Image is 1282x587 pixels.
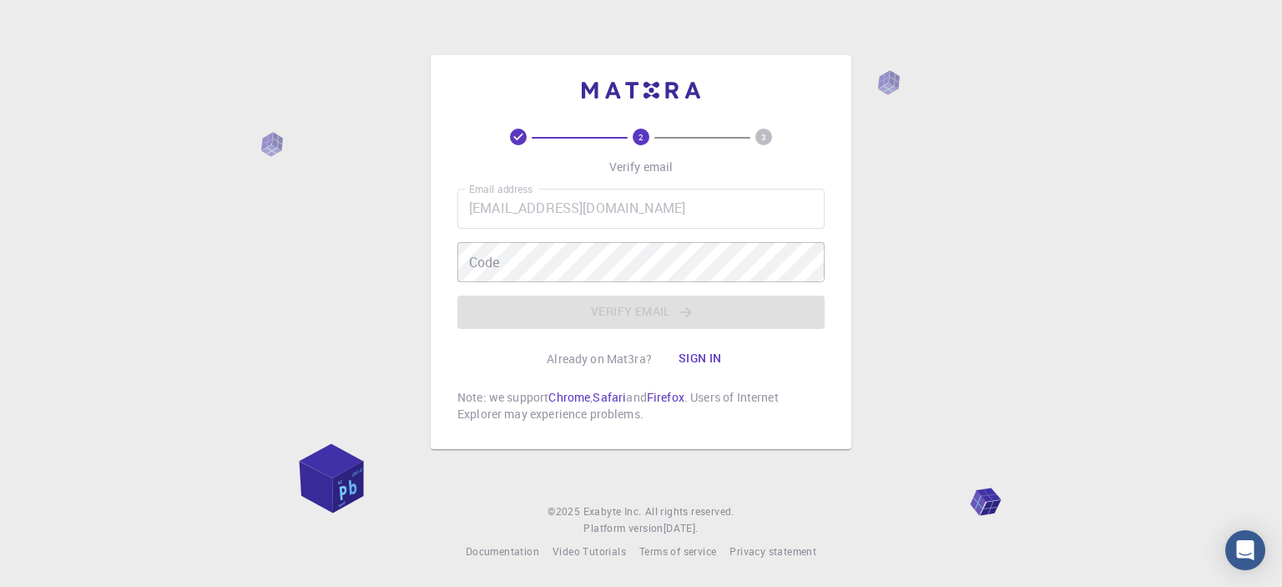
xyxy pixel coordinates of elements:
label: Email address [469,182,532,196]
a: Privacy statement [729,544,816,560]
span: © 2025 [548,504,583,520]
span: Privacy statement [729,544,816,558]
span: Platform version [583,520,663,537]
span: Documentation [466,544,539,558]
p: Already on Mat3ra? [547,351,652,367]
span: Terms of service [639,544,716,558]
a: Terms of service [639,544,716,560]
a: Documentation [466,544,539,560]
a: Chrome [548,389,590,405]
button: Sign in [665,342,735,376]
a: [DATE]. [664,520,699,537]
span: All rights reserved. [645,504,734,520]
div: Open Intercom Messenger [1225,530,1265,570]
text: 2 [638,131,644,143]
a: Firefox [647,389,684,405]
p: Verify email [609,159,674,175]
span: [DATE] . [664,521,699,534]
a: Video Tutorials [553,544,626,560]
span: Video Tutorials [553,544,626,558]
a: Exabyte Inc. [583,504,642,520]
a: Safari [593,389,626,405]
span: Exabyte Inc. [583,504,642,518]
p: Note: we support , and . Users of Internet Explorer may experience problems. [457,389,825,423]
text: 3 [761,131,766,143]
